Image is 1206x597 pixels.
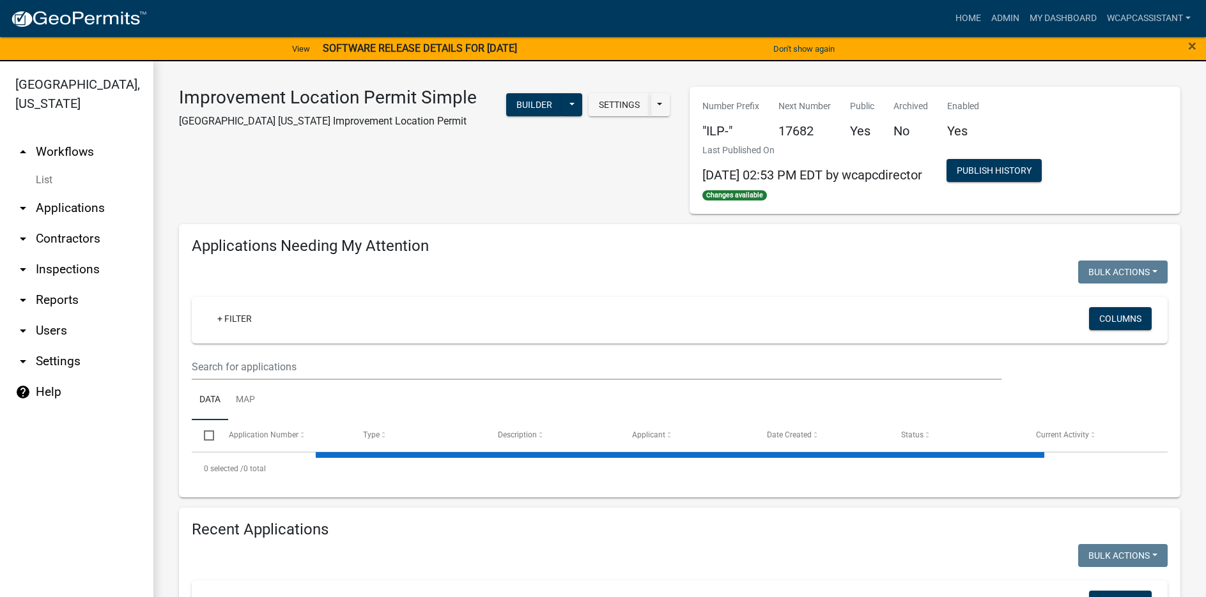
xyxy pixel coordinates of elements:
[767,430,812,439] span: Date Created
[889,420,1024,451] datatable-header-cell: Status
[15,292,31,308] i: arrow_drop_down
[754,420,889,451] datatable-header-cell: Date Created
[498,430,537,439] span: Description
[229,430,298,439] span: Application Number
[216,420,351,451] datatable-header-cell: Application Number
[702,167,922,183] span: [DATE] 02:53 PM EDT by wcapcdirector
[893,123,928,139] h5: No
[947,166,1042,176] wm-modal-confirm: Workflow Publish History
[950,6,986,31] a: Home
[702,144,922,157] p: Last Published On
[207,307,262,330] a: + Filter
[485,420,620,451] datatable-header-cell: Description
[363,430,380,439] span: Type
[192,453,1168,485] div: 0 total
[947,100,979,113] p: Enabled
[15,231,31,246] i: arrow_drop_down
[192,520,1168,539] h4: Recent Applications
[986,6,1024,31] a: Admin
[620,420,755,451] datatable-header-cell: Applicant
[506,93,562,116] button: Builder
[1024,6,1102,31] a: My Dashboard
[1078,544,1168,567] button: Bulk Actions
[204,464,244,473] span: 0 selected /
[702,190,768,200] span: Changes available
[1188,37,1196,55] span: ×
[1036,430,1089,439] span: Current Activity
[15,354,31,369] i: arrow_drop_down
[192,380,228,421] a: Data
[15,323,31,338] i: arrow_drop_down
[15,200,31,216] i: arrow_drop_down
[850,123,874,139] h5: Yes
[1188,38,1196,54] button: Close
[15,262,31,277] i: arrow_drop_down
[893,100,928,113] p: Archived
[702,123,759,139] h5: "ILP-"
[287,38,315,59] a: View
[632,430,665,439] span: Applicant
[1102,6,1196,31] a: wcapcassistant
[850,100,874,113] p: Public
[947,159,1042,182] button: Publish History
[192,237,1168,255] h4: Applications Needing My Attention
[589,93,650,116] button: Settings
[179,87,477,109] h3: Improvement Location Permit Simple
[778,123,831,139] h5: 17682
[15,144,31,160] i: arrow_drop_up
[351,420,486,451] datatable-header-cell: Type
[15,384,31,400] i: help
[768,38,840,59] button: Don't show again
[702,100,759,113] p: Number Prefix
[1023,420,1158,451] datatable-header-cell: Current Activity
[228,380,263,421] a: Map
[1089,307,1152,330] button: Columns
[1078,261,1168,283] button: Bulk Actions
[179,114,477,129] p: [GEOGRAPHIC_DATA] [US_STATE] Improvement Location Permit
[947,123,979,139] h5: Yes
[192,354,1001,380] input: Search for applications
[778,100,831,113] p: Next Number
[323,42,517,54] strong: SOFTWARE RELEASE DETAILS FOR [DATE]
[192,420,216,451] datatable-header-cell: Select
[901,430,924,439] span: Status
